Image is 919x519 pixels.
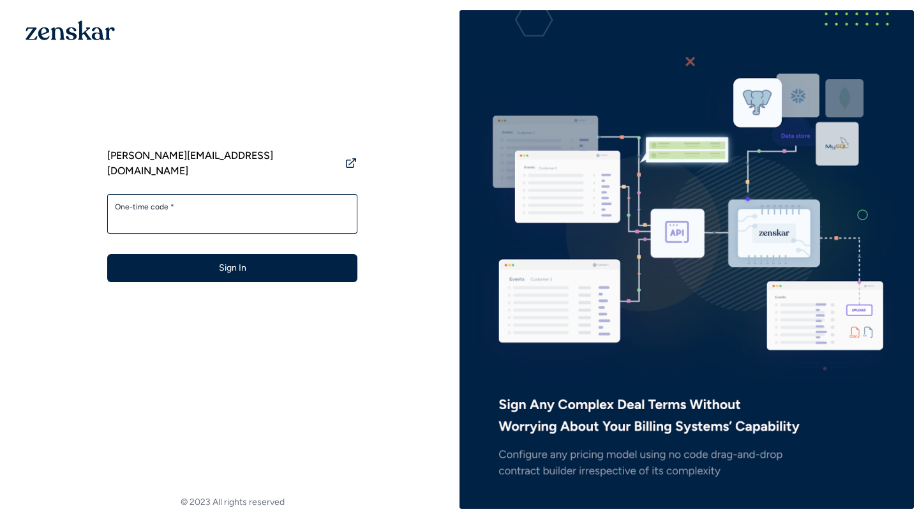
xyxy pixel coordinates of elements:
footer: © 2023 All rights reserved [5,496,459,509]
button: Sign In [107,254,357,282]
label: One-time code * [115,202,350,212]
img: 1OGAJ2xQqyY4LXKgY66KYq0eOWRCkrZdAb3gUhuVAqdWPZE9SRJmCz+oDMSn4zDLXe31Ii730ItAGKgCKgCCgCikA4Av8PJUP... [26,20,115,40]
span: [PERSON_NAME][EMAIL_ADDRESS][DOMAIN_NAME] [107,148,340,179]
